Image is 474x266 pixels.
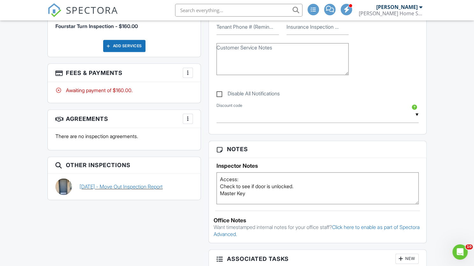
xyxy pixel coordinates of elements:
h3: Notes [209,141,426,158]
span: Fourstar Turn Inspection - $160.00 [55,23,138,29]
span: SPECTORA [66,3,118,17]
span: Associated Tasks [227,255,289,263]
span: 10 [465,244,473,249]
textarea: Access: Check to see if door is unlocked. Master Key For Access Problems Call: PROPERTY MGMT: [PE... [216,172,419,204]
textarea: Customer Service Notes [216,43,349,75]
div: Add Services [103,40,145,52]
input: Search everything... [175,4,302,17]
div: [PERSON_NAME] [376,4,418,10]
div: Scott Home Services, LLC [359,10,422,17]
h3: Agreements [48,110,201,128]
label: Tenant Phone # (Reminder) [216,23,273,30]
label: Insurance Inspection Items [287,23,339,30]
h3: Fees & Payments [48,64,201,82]
iframe: Intercom live chat [452,244,468,260]
p: There are no inspection agreements. [55,133,193,140]
a: SPECTORA [47,9,118,22]
label: Disable All Notifications [216,91,280,99]
a: Click here to enable as part of Spectora Advanced. [214,224,419,237]
li: Service: Fourstar Turn Inspection [55,11,193,35]
img: The Best Home Inspection Software - Spectora [47,3,61,17]
div: Awaiting payment of $160.00. [55,87,193,94]
h3: Other Inspections [48,157,201,174]
div: New [395,254,419,264]
p: Want timestamped internal notes for your office staff? [214,224,421,238]
div: Office Notes [214,217,421,224]
a: [DATE] - Move Out Inspection Report [80,183,163,190]
h5: Inspector Notes [216,163,419,169]
label: Discount code [216,103,242,108]
label: Customer Service Notes [216,44,272,51]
